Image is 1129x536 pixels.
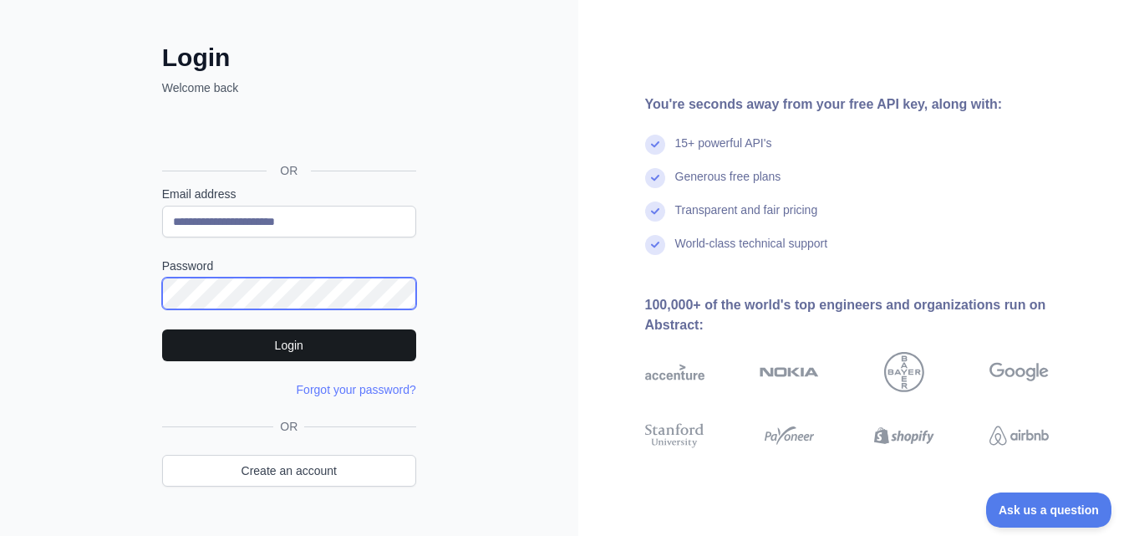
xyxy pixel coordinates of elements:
[645,235,665,255] img: check mark
[645,421,704,451] img: stanford university
[675,235,828,268] div: World-class technical support
[645,202,665,222] img: check mark
[162,79,416,96] p: Welcome back
[645,94,1103,115] div: You're seconds away from your free API key, along with:
[297,383,416,396] a: Forgot your password?
[675,202,818,235] div: Transparent and fair pricing
[267,162,311,179] span: OR
[162,455,416,487] a: Create an account
[989,421,1049,451] img: airbnb
[645,352,704,392] img: accenture
[675,135,772,168] div: 15+ powerful API's
[645,135,665,155] img: check mark
[162,329,416,361] button: Login
[273,418,304,435] span: OR
[675,168,781,202] div: Generous free plans
[760,421,819,451] img: payoneer
[645,295,1103,335] div: 100,000+ of the world's top engineers and organizations run on Abstract:
[645,168,665,188] img: check mark
[154,115,421,151] iframe: Sign in with Google Button
[874,421,933,451] img: shopify
[162,43,416,73] h2: Login
[986,493,1112,528] iframe: Toggle Customer Support
[162,258,416,274] label: Password
[884,352,924,392] img: bayer
[162,186,416,202] label: Email address
[989,352,1049,392] img: google
[760,352,819,392] img: nokia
